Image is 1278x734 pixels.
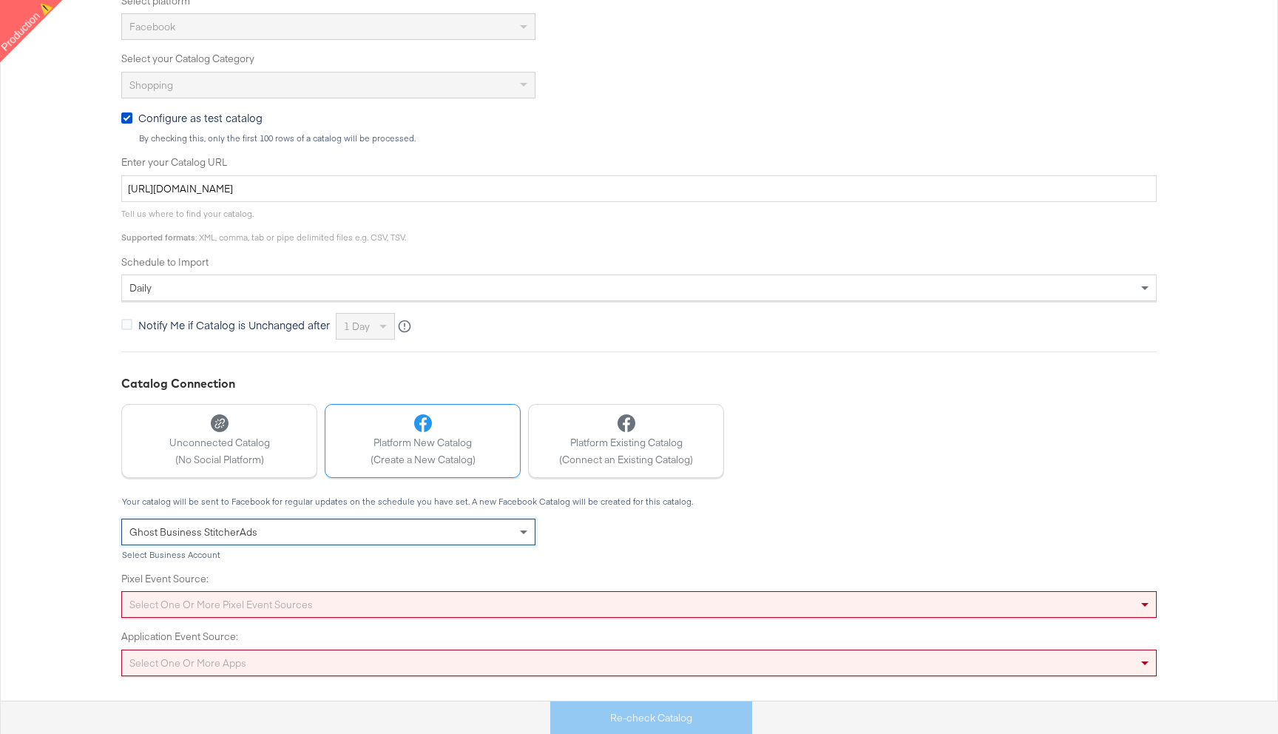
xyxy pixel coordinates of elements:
span: Configure as test catalog [138,110,263,125]
div: Your catalog will be sent to Facebook for regular updates on the schedule you have set. A new Fac... [121,496,1157,507]
div: Select one or more apps [122,650,1156,676]
button: Platform Existing Catalog(Connect an Existing Catalog) [528,404,724,478]
input: Enter Catalog URL, e.g. http://www.example.com/products.xml [121,175,1157,203]
label: Application Event Source: [121,630,1157,644]
label: Enter your Catalog URL [121,155,1157,169]
span: Facebook [129,20,175,33]
span: 1 day [344,320,370,333]
span: (No Social Platform) [169,453,270,467]
div: Select one or more pixel event sources [122,592,1156,617]
span: Platform Existing Catalog [559,436,693,450]
div: By checking this, only the first 100 rows of a catalog will be processed. [138,133,1157,144]
div: Select Business Account [121,550,535,560]
label: Pixel Event Source: [121,572,1157,586]
span: Unconnected Catalog [169,436,270,450]
button: Unconnected Catalog(No Social Platform) [121,404,317,478]
span: Ghost Business StitcherAds [129,525,257,539]
span: (Connect an Existing Catalog) [559,453,693,467]
span: Shopping [129,78,173,92]
div: Catalog Connection [121,375,1157,392]
span: Notify Me if Catalog is Unchanged after [138,317,330,332]
span: daily [129,281,152,294]
span: Platform New Catalog [371,436,476,450]
label: Schedule to Import [121,255,1157,269]
button: Platform New Catalog(Create a New Catalog) [325,404,521,478]
strong: Supported formats [121,232,195,243]
label: Select your Catalog Category [121,52,1157,66]
span: (Create a New Catalog) [371,453,476,467]
span: Tell us where to find your catalog. : XML, comma, tab or pipe delimited files e.g. CSV, TSV. [121,208,406,243]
